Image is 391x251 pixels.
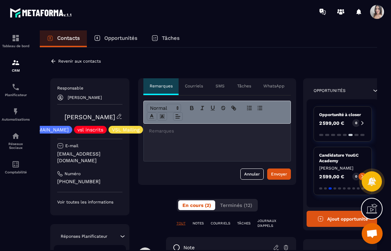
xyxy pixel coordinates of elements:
[237,221,250,226] p: TÂCHES
[2,44,30,48] p: Tableau de bord
[185,83,203,89] p: Courriels
[57,85,122,91] p: Responsable
[58,59,101,64] p: Revenir aux contacts
[319,112,366,117] p: Opportunité à closer
[216,83,225,89] p: SMS
[65,171,81,177] p: Numéro
[2,78,30,102] a: schedulerschedulerPlanificateur
[40,30,87,47] a: Contacts
[12,58,20,67] img: formation
[104,35,137,41] p: Opportunités
[220,202,252,208] span: Terminés (12)
[211,221,230,226] p: COURRIELS
[29,127,69,132] p: [DOMAIN_NAME]
[176,221,186,226] p: TOUT
[57,151,122,164] p: [EMAIL_ADDRESS][DOMAIN_NAME]
[240,168,264,180] button: Annuler
[237,83,251,89] p: Tâches
[2,155,30,179] a: accountantaccountantComptabilité
[65,143,78,149] p: E-mail
[162,35,180,41] p: Tâches
[362,223,383,244] a: Ouvrir le chat
[257,218,290,228] p: JOURNAUX D'APPELS
[2,102,30,127] a: automationsautomationsAutomatisations
[57,199,122,205] p: Voir toutes les informations
[12,132,20,140] img: social-network
[319,165,366,171] p: [PERSON_NAME]
[355,174,357,179] p: 0
[2,53,30,78] a: formationformationCRM
[178,200,215,210] button: En cours (2)
[319,174,344,179] p: 2 599,00 €
[2,142,30,150] p: Réseaux Sociaux
[307,211,379,227] button: Ajout opportunité
[68,95,102,100] p: [PERSON_NAME]
[183,244,195,251] p: note
[182,202,211,208] span: En cours (2)
[12,160,20,168] img: accountant
[2,93,30,97] p: Planificateur
[65,113,115,121] a: [PERSON_NAME]
[263,83,285,89] p: WhatsApp
[193,221,204,226] p: NOTES
[87,30,144,47] a: Opportunités
[12,107,20,116] img: automations
[267,168,291,180] button: Envoyer
[150,83,173,89] p: Remarques
[2,117,30,121] p: Automatisations
[144,30,187,47] a: Tâches
[2,170,30,174] p: Comptabilité
[112,127,140,132] p: VSL Mailing
[2,29,30,53] a: formationformationTableau de bord
[10,6,73,19] img: logo
[12,83,20,91] img: scheduler
[271,171,287,178] div: Envoyer
[77,127,103,132] p: vsl inscrits
[12,34,20,42] img: formation
[216,200,256,210] button: Terminés (12)
[314,88,346,93] p: Opportunités
[355,121,357,125] p: 0
[57,178,122,185] p: [PHONE_NUMBER]
[2,127,30,155] a: social-networksocial-networkRéseaux Sociaux
[319,121,344,125] p: 2 599,00 €
[61,234,107,239] p: Réponses Planificateur
[57,35,80,41] p: Contacts
[319,152,366,164] p: Candidature YouGC Academy
[2,69,30,72] p: CRM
